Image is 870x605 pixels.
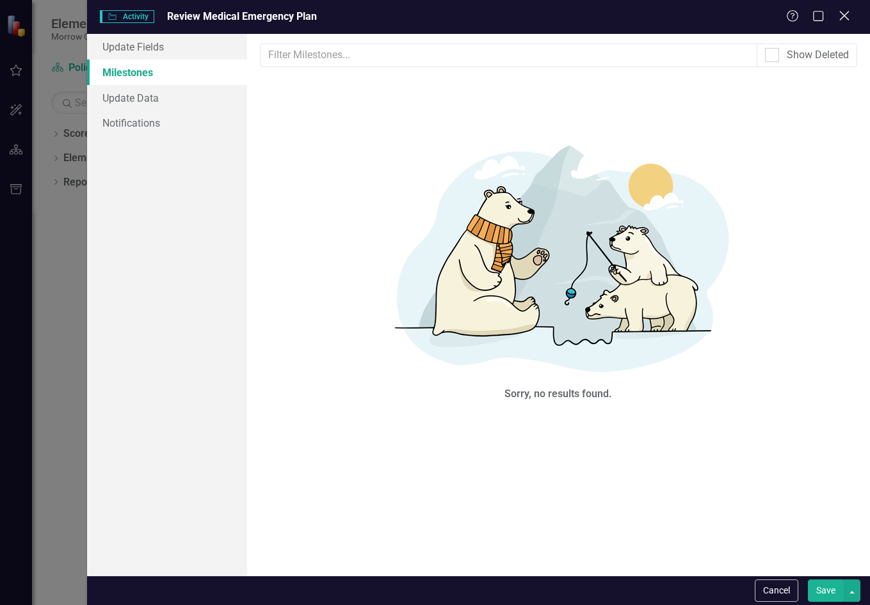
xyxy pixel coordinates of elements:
div: Sorry, no results found. [504,387,612,402]
a: Notifications [87,110,247,136]
button: Save [808,579,844,602]
img: No results found [366,128,750,384]
span: Activity [100,10,154,23]
a: Milestones [87,59,247,85]
a: Update Fields [87,34,247,59]
button: Cancel [755,579,798,602]
div: Show Deleted [787,48,849,63]
span: Review Medical Emergency Plan [167,10,317,22]
a: Update Data [87,85,247,111]
input: Filter Milestones... [260,43,757,67]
